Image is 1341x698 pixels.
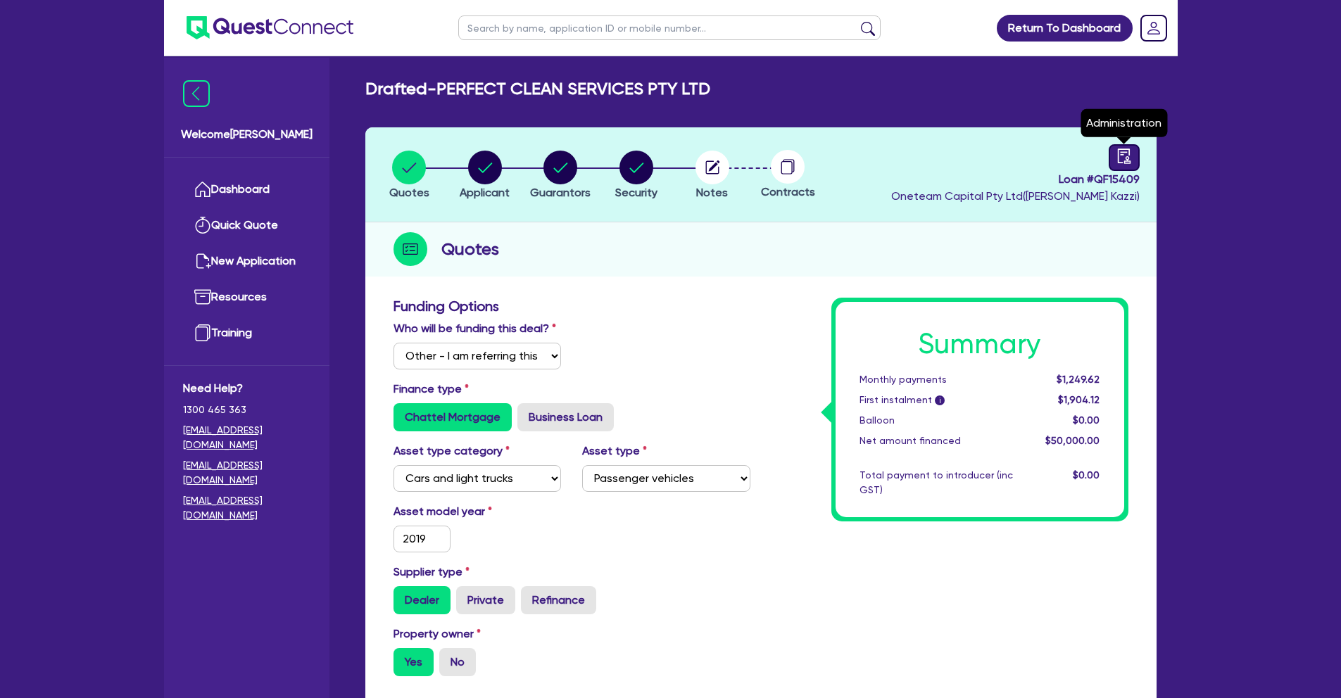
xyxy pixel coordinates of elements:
label: Dealer [394,586,451,614]
a: Dropdown toggle [1135,10,1172,46]
button: Security [615,150,658,202]
a: [EMAIL_ADDRESS][DOMAIN_NAME] [183,423,310,452]
span: $1,249.62 [1057,374,1100,385]
span: i [935,395,945,405]
label: Private [456,586,515,614]
button: Notes [695,150,730,202]
a: Resources [183,279,310,315]
label: Business Loan [517,403,614,431]
div: Balloon [849,413,1024,428]
span: Contracts [761,185,815,198]
label: Asset type category [394,443,510,459]
span: 1300 465 363 [183,402,310,417]
label: Chattel Mortgage [394,403,512,431]
input: Search by name, application ID or mobile number... [458,15,881,40]
label: Finance type [394,381,469,398]
a: [EMAIL_ADDRESS][DOMAIN_NAME] [183,493,310,523]
div: Net amount financed [849,433,1024,448]
span: Security [615,186,657,199]
label: Property owner [394,626,481,642]
label: Asset model year [383,503,572,520]
span: Oneteam Capital Pty Ltd ( [PERSON_NAME] Kazzi ) [891,189,1140,203]
span: Welcome [PERSON_NAME] [181,126,313,143]
span: Applicant [460,186,510,199]
label: No [439,648,476,676]
span: Notes [696,186,728,199]
h3: Funding Options [394,298,750,315]
img: new-application [194,253,211,269]
a: Training [183,315,310,351]
button: Quotes [389,150,430,202]
img: quick-quote [194,217,211,234]
div: Monthly payments [849,372,1024,387]
a: Return To Dashboard [997,15,1133,42]
img: step-icon [394,232,427,266]
label: Refinance [521,586,596,614]
div: Total payment to introducer (inc GST) [849,468,1024,497]
span: Guarantors [530,186,591,199]
label: Supplier type [394,564,470,580]
span: Need Help? [183,380,310,397]
a: Quick Quote [183,208,310,243]
a: [EMAIL_ADDRESS][DOMAIN_NAME] [183,458,310,488]
label: Who will be funding this deal? [394,320,556,337]
span: $0.00 [1073,414,1100,426]
button: Guarantors [529,150,591,202]
button: Applicant [459,150,510,202]
span: $0.00 [1073,469,1100,481]
span: Quotes [389,186,429,199]
img: icon-menu-close [183,80,210,107]
span: $50,000.00 [1045,435,1100,446]
img: quest-connect-logo-blue [187,16,353,39]
div: Administration [1081,109,1167,137]
span: $1,904.12 [1058,394,1100,405]
h2: Quotes [441,236,499,262]
img: resources [194,288,211,305]
h2: Drafted - PERFECT CLEAN SERVICES PTY LTD [365,79,710,99]
label: Yes [394,648,434,676]
a: New Application [183,243,310,279]
label: Asset type [582,443,647,459]
img: training [194,324,211,341]
span: Loan # QF15409 [891,171,1140,188]
h1: Summary [860,327,1100,361]
div: First instalment [849,393,1024,407]
span: audit [1116,148,1132,164]
a: Dashboard [183,172,310,208]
